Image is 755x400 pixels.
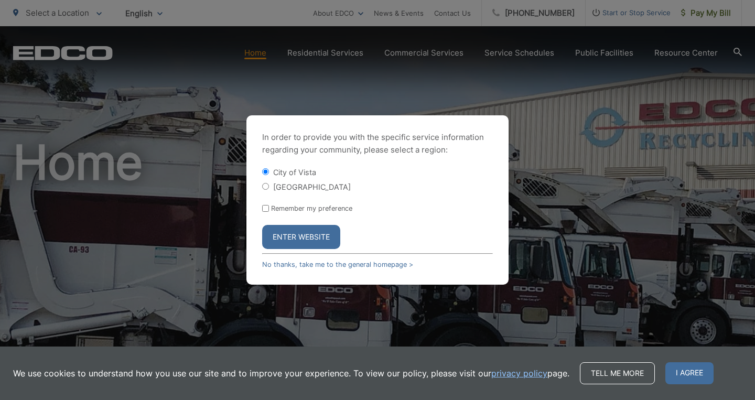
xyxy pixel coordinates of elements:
[665,362,714,384] span: I agree
[13,367,569,380] p: We use cookies to understand how you use our site and to improve your experience. To view our pol...
[262,225,340,249] button: Enter Website
[262,131,493,156] p: In order to provide you with the specific service information regarding your community, please se...
[580,362,655,384] a: Tell me more
[271,204,352,212] label: Remember my preference
[491,367,547,380] a: privacy policy
[273,168,316,177] label: City of Vista
[262,261,413,268] a: No thanks, take me to the general homepage >
[273,182,351,191] label: [GEOGRAPHIC_DATA]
